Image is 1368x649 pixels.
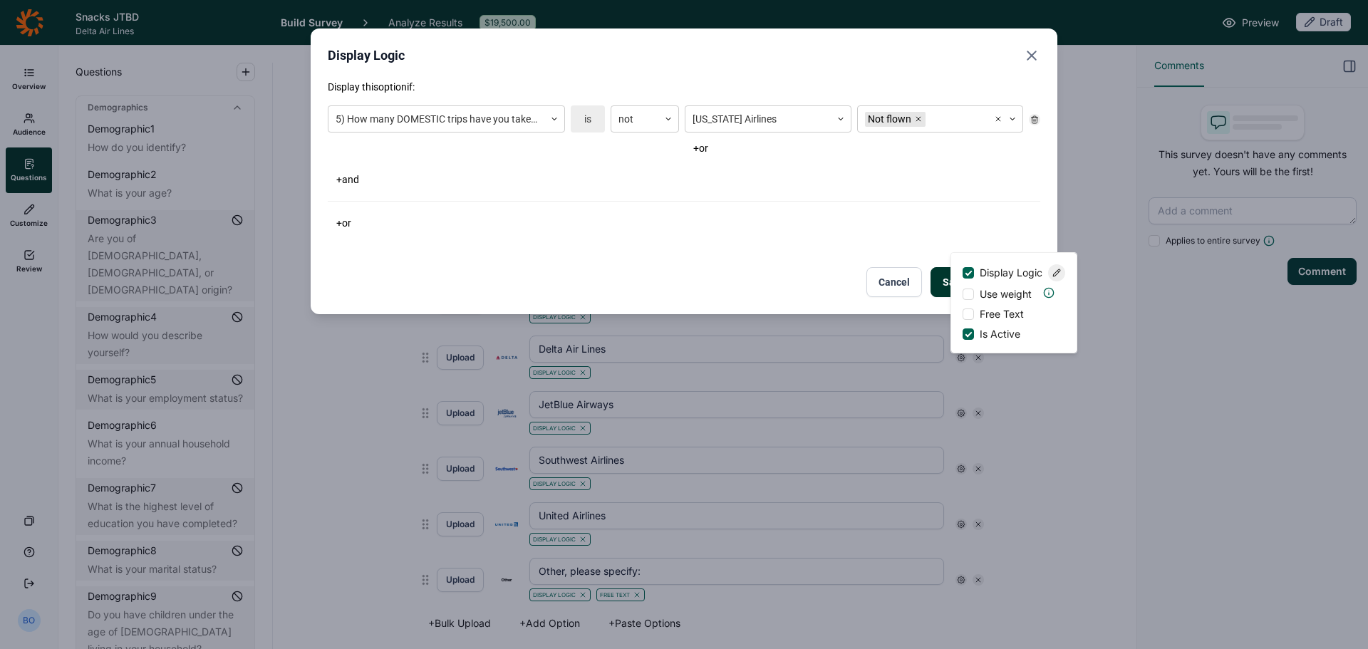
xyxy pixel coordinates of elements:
button: +or [685,138,717,158]
h2: Display Logic [328,46,405,66]
button: +or [328,213,360,233]
button: Close [1023,46,1040,66]
button: Save Display Logic [931,267,1040,297]
div: Remove [1029,114,1040,125]
div: Not flown [865,112,914,127]
button: Cancel [866,267,922,297]
div: Remove Not flown [914,112,926,127]
button: +and [328,170,368,189]
div: is [571,105,605,133]
p: Display this option if: [328,80,1040,94]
